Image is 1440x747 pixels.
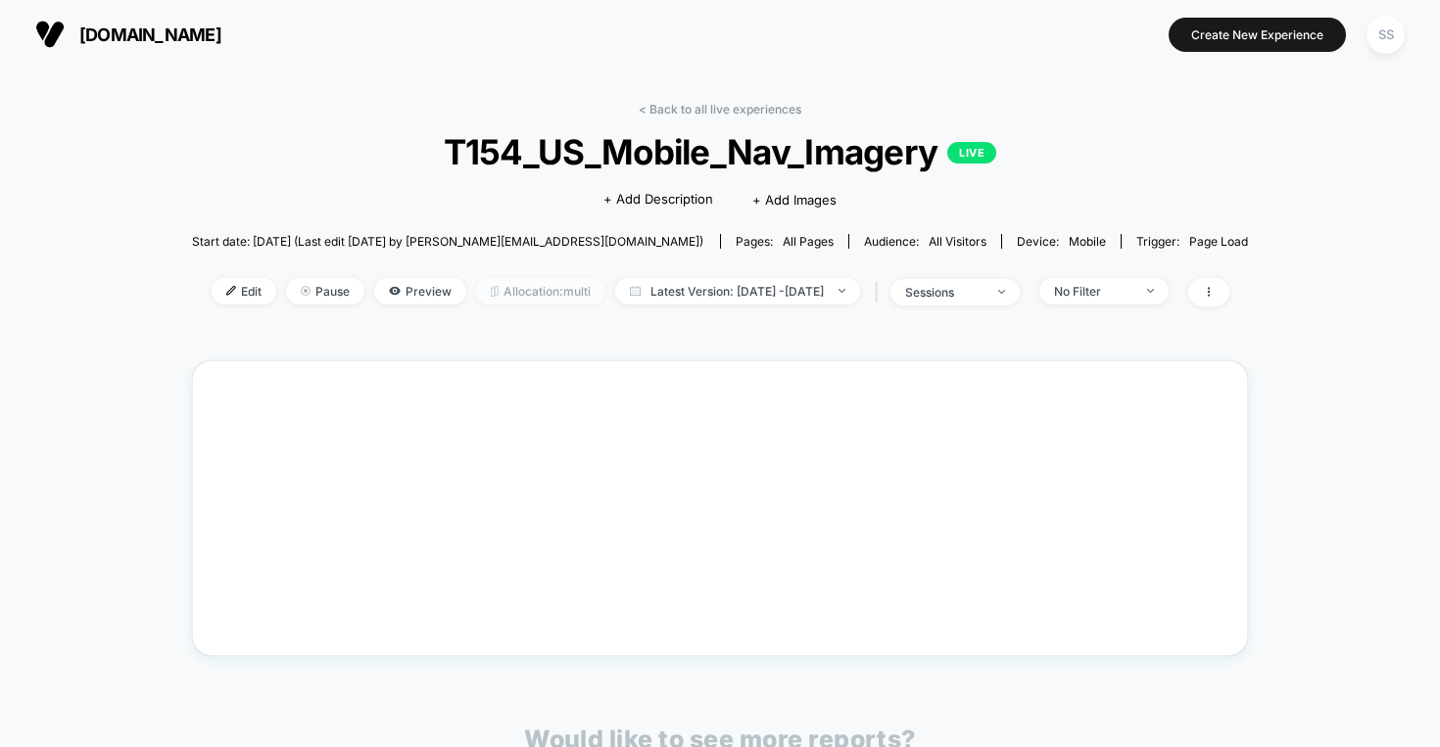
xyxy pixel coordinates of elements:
div: SS [1367,16,1405,54]
button: [DOMAIN_NAME] [29,19,227,50]
button: SS [1361,15,1411,55]
button: Create New Experience [1169,18,1346,52]
span: all pages [783,234,834,249]
img: end [998,290,1005,294]
p: LIVE [947,142,996,163]
span: Pause [286,278,364,304]
a: < Back to all live experiences [639,102,801,117]
span: Start date: [DATE] (Last edit [DATE] by [PERSON_NAME][EMAIL_ADDRESS][DOMAIN_NAME]) [192,234,703,249]
img: edit [226,286,236,296]
img: end [301,286,311,296]
img: calendar [630,286,641,296]
span: + Add Description [603,190,713,210]
img: Visually logo [35,20,65,49]
span: T154_US_Mobile_Nav_Imagery [245,131,1196,172]
span: All Visitors [929,234,986,249]
span: Page Load [1189,234,1248,249]
span: Latest Version: [DATE] - [DATE] [615,278,860,304]
span: Preview [374,278,466,304]
span: Edit [212,278,276,304]
div: Audience: [864,234,986,249]
span: | [870,278,890,306]
span: Allocation: multi [476,278,605,304]
div: Pages: [736,234,834,249]
img: end [1147,289,1154,293]
div: No Filter [1054,284,1132,299]
span: + Add Images [752,192,837,208]
img: rebalance [491,286,499,297]
div: sessions [905,285,984,300]
span: mobile [1069,234,1106,249]
span: [DOMAIN_NAME] [79,24,221,45]
div: Trigger: [1136,234,1248,249]
img: end [839,289,845,293]
span: Device: [1001,234,1121,249]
